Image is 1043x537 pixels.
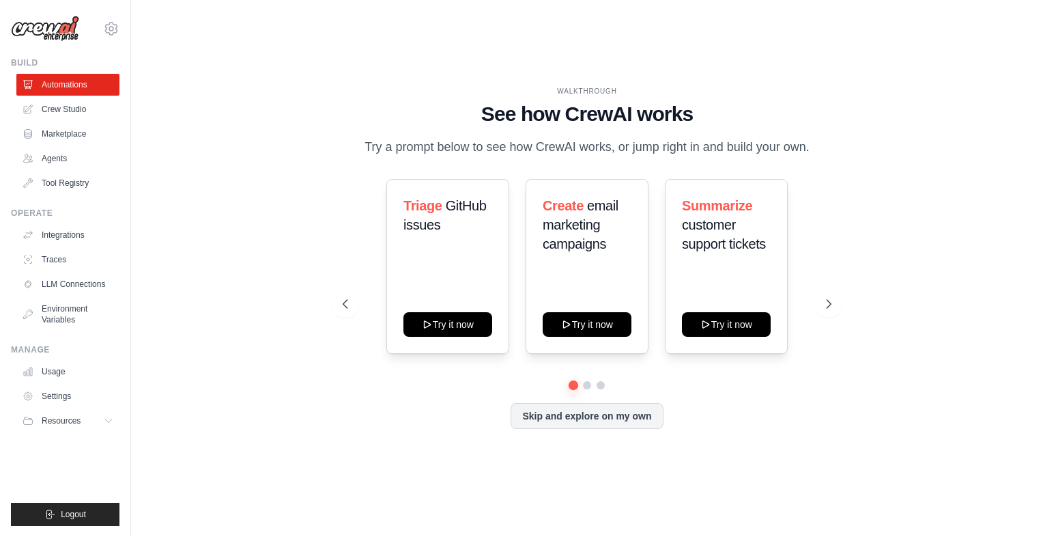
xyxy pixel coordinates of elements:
h1: See how CrewAI works [343,102,831,126]
p: Try a prompt below to see how CrewAI works, or jump right in and build your own. [358,137,816,157]
a: Usage [16,361,119,383]
span: GitHub issues [403,198,487,232]
button: Resources [16,410,119,432]
a: LLM Connections [16,273,119,295]
a: Settings [16,385,119,407]
img: Logo [11,16,79,42]
div: Manage [11,344,119,355]
span: customer support tickets [682,217,766,251]
button: Skip and explore on my own [511,403,663,429]
span: Resources [42,415,81,426]
span: Summarize [682,198,752,213]
button: Logout [11,503,119,526]
a: Marketplace [16,123,119,145]
a: Integrations [16,224,119,246]
span: Create [543,198,584,213]
span: Logout [61,509,86,520]
a: Environment Variables [16,298,119,331]
button: Try it now [403,312,492,337]
button: Try it now [682,312,771,337]
a: Crew Studio [16,98,119,120]
a: Automations [16,74,119,96]
a: Tool Registry [16,172,119,194]
div: WALKTHROUGH [343,86,831,96]
button: Try it now [543,312,631,337]
div: Build [11,57,119,68]
span: Triage [403,198,442,213]
a: Traces [16,249,119,271]
a: Agents [16,148,119,169]
span: email marketing campaigns [543,198,618,251]
div: Operate [11,208,119,219]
